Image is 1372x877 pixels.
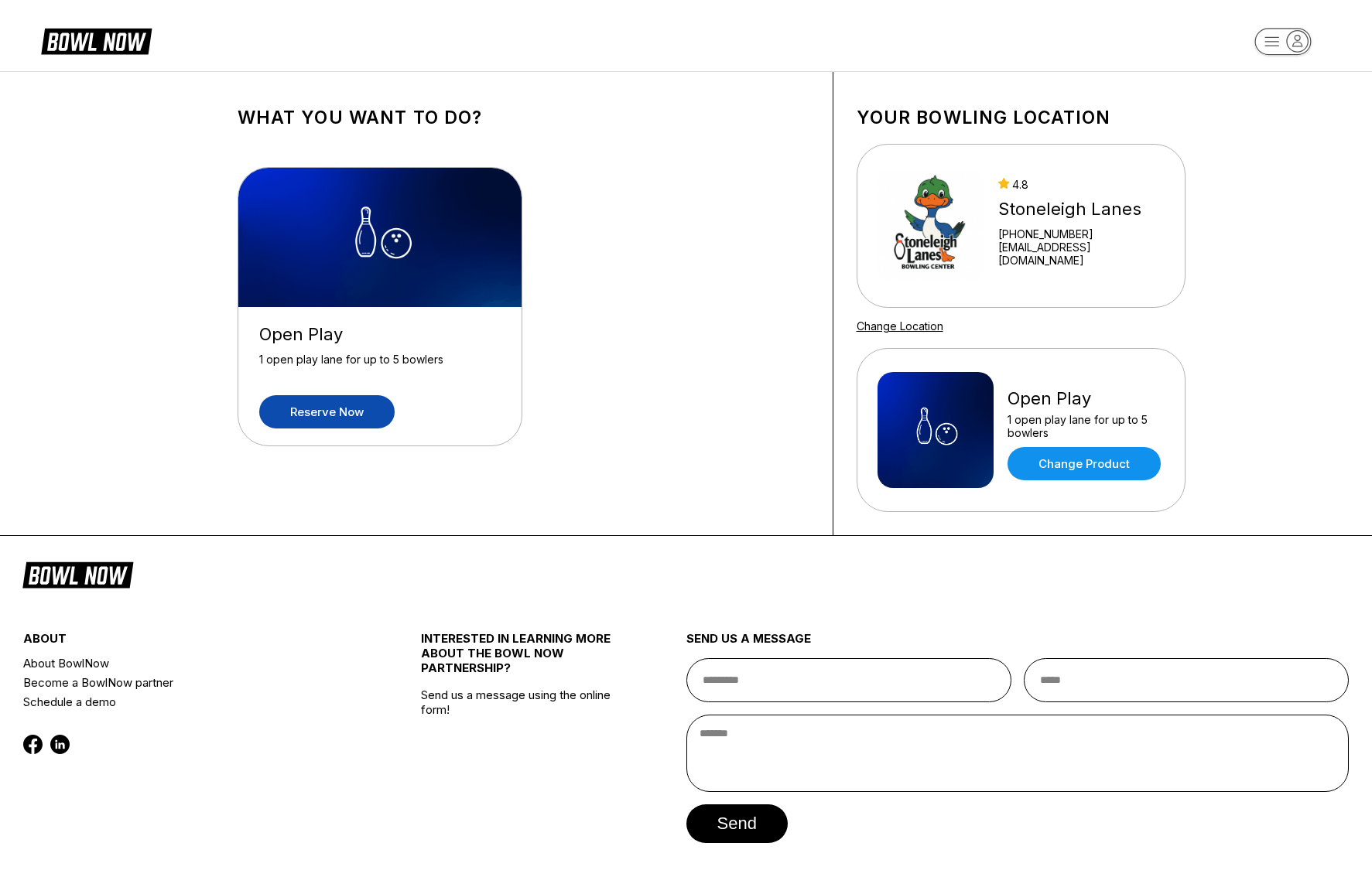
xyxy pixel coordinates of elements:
div: INTERESTED IN LEARNING MORE ABOUT THE BOWL NOW PARTNERSHIP? [421,631,620,688]
div: 4.8 [998,178,1164,191]
div: 1 open play lane for up to 5 bowlers [259,353,501,380]
h1: Your bowling location [857,107,1186,128]
a: [EMAIL_ADDRESS][DOMAIN_NAME] [998,241,1164,267]
div: Open Play [1008,388,1165,409]
img: Open Play [878,372,994,488]
a: Reserve now [259,395,395,428]
h1: What you want to do? [238,107,809,128]
div: send us a message [686,631,1350,658]
div: [PHONE_NUMBER] [998,227,1164,241]
div: 1 open play lane for up to 5 bowlers [1008,413,1165,439]
a: Change Location [857,319,943,333]
div: about [23,631,354,653]
img: Open Play [238,168,523,307]
button: send [686,804,788,843]
a: Become a BowlNow partner [23,673,354,692]
a: Schedule a demo [23,692,354,711]
div: Stoneleigh Lanes [998,199,1164,220]
div: Open Play [259,324,501,345]
a: About BowlNow [23,653,354,673]
a: Change Product [1008,447,1161,480]
img: Stoneleigh Lanes [878,168,985,284]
